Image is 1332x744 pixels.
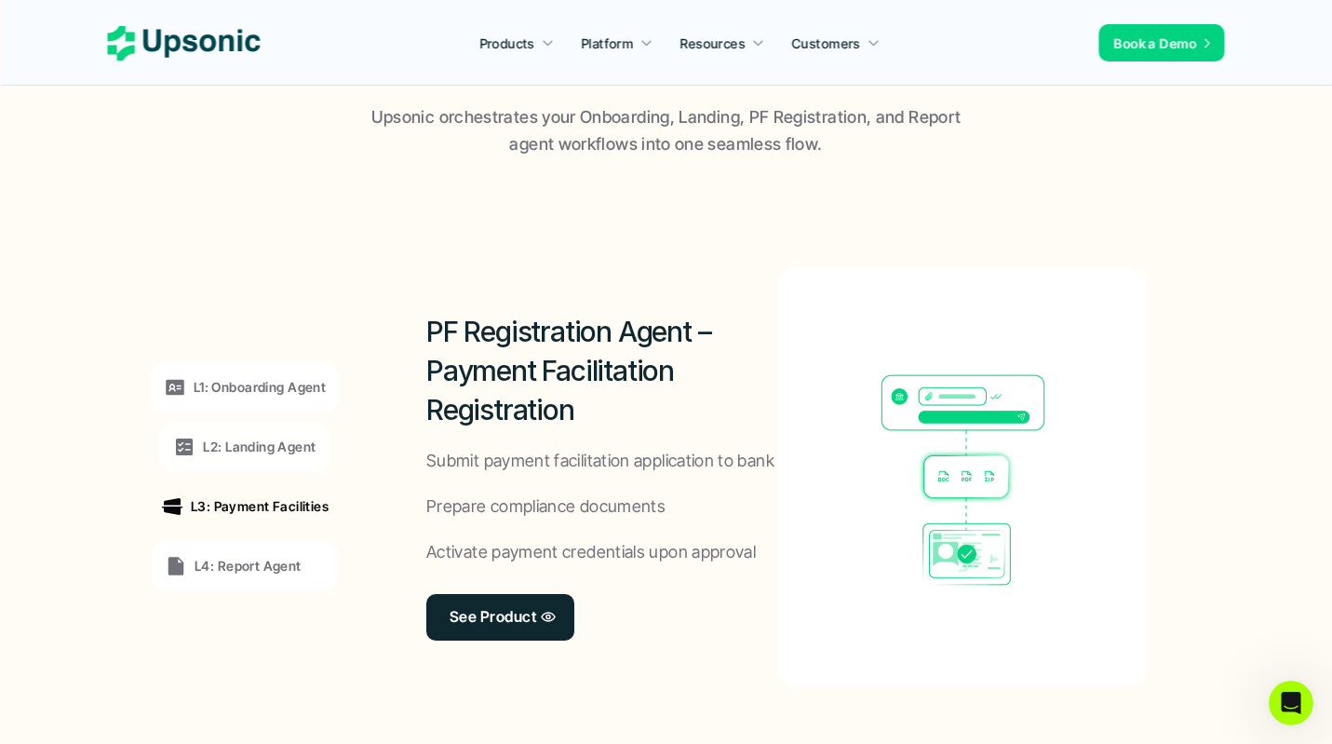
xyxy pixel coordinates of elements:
p: Submit payment facilitation application to bank [426,448,774,475]
p: See Product [450,603,536,630]
p: Book a Demo [1114,34,1197,53]
p: Resources [680,34,746,53]
a: Products [468,26,565,60]
p: Activate payment credentials upon approval [426,539,756,566]
p: L4: Report Agent [195,556,302,575]
p: L2: Landing Agent [203,437,316,456]
a: Book a Demo [1099,24,1225,61]
p: L3: Payment Facilities [191,496,329,516]
p: L1: Onboarding Agent [194,377,326,397]
p: Customers [792,34,861,53]
iframe: Intercom live chat [1269,681,1313,725]
p: Prepare compliance documents [426,494,666,521]
p: Upsonic orchestrates your Onboarding, Landing, PF Registration, and Report agent workflows into o... [364,104,969,158]
a: See Product [426,594,574,641]
p: Products [479,34,534,53]
p: Platform [581,34,633,53]
h2: PF Registration Agent – Payment Facilitation Registration [426,312,778,429]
